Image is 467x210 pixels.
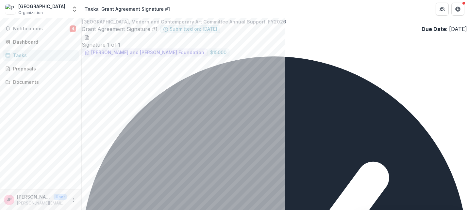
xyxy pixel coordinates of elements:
p: [PERSON_NAME][EMAIL_ADDRESS][PERSON_NAME][DOMAIN_NAME] [17,200,67,206]
div: [GEOGRAPHIC_DATA] [18,3,65,10]
nav: breadcrumb [84,4,173,14]
button: download-word-button [84,33,90,41]
p: [PERSON_NAME] [17,193,51,200]
div: Tasks [13,52,74,59]
button: Partners [436,3,449,16]
h2: Grant Agreement Signature #1 [82,25,158,33]
strong: Due Date [422,26,446,32]
button: Get Help [451,3,464,16]
button: Notifications4 [3,23,79,34]
span: Submitted on: [DATE] [170,26,217,32]
span: Notifications [13,26,70,32]
a: Dashboard [3,37,79,47]
p: [GEOGRAPHIC_DATA], Modern and Contemporary Art Committee Annual Support, FY2026 [82,18,467,25]
span: Organization [18,10,43,16]
a: Tasks [84,5,99,13]
p: User [54,194,67,200]
div: Documents [13,79,74,85]
div: Grant Agreement Signature #1 [101,6,170,12]
div: Jennifer Pardee [7,198,12,202]
span: $ 15000 [210,50,226,55]
span: Signature 1 of 1 [82,41,120,48]
div: Proposals [13,65,74,72]
div: Dashboard [13,38,74,45]
a: Tasks [3,50,79,61]
img: Philadelphia Museum of Art [5,4,16,14]
button: More [70,196,77,204]
a: Proposals [3,63,79,74]
p: : [DATE] [422,25,467,33]
button: Open entity switcher [70,3,79,16]
a: Documents [3,77,79,87]
span: 4 [70,25,76,32]
span: [PERSON_NAME] and [PERSON_NAME] Foundation [91,50,204,55]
